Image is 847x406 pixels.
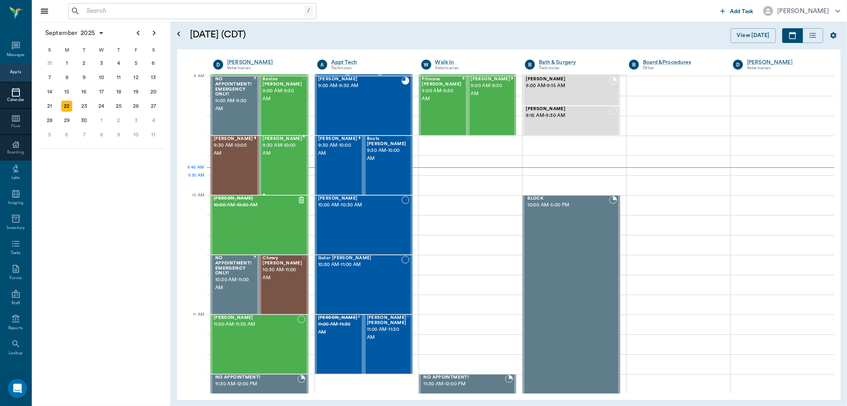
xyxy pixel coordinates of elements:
[318,77,401,82] span: [PERSON_NAME]
[539,58,617,66] a: Bath & Surgery
[315,76,413,136] div: READY_TO_CHECKOUT, 9:00 AM - 9:30 AM
[262,256,302,266] span: Chewy [PERSON_NAME]
[214,201,297,209] span: 10:00 AM - 10:30 AM
[643,58,721,66] div: Board &Procedures
[318,82,401,90] span: 9:00 AM - 9:30 AM
[331,58,409,66] a: Appt Tech
[44,27,79,39] span: September
[145,44,162,56] div: S
[421,60,431,70] div: W
[523,106,620,136] div: NOT_CONFIRMED, 9:15 AM - 9:30 AM
[367,147,407,163] span: 9:30 AM - 10:00 AM
[262,136,302,142] span: [PERSON_NAME]
[174,19,183,49] button: Open calendar
[183,191,204,211] div: 10 AM
[131,86,142,97] div: Friday, September 19, 2025
[747,58,825,66] a: [PERSON_NAME]
[44,115,55,126] div: Sunday, September 28, 2025
[318,142,358,157] span: 9:30 AM - 10:00 AM
[422,77,462,87] span: Princess [PERSON_NAME]
[61,101,72,112] div: Today, Monday, September 22, 2025
[262,142,302,157] span: 9:30 AM - 10:00 AM
[424,380,505,388] span: 11:30 AM - 12:00 PM
[79,129,90,140] div: Tuesday, October 7, 2025
[148,58,159,69] div: Saturday, September 6, 2025
[526,107,609,112] span: [PERSON_NAME]
[643,65,721,72] div: Other
[210,315,309,374] div: NOT_CONFIRMED, 11:00 AM - 11:30 AM
[331,65,409,72] div: Technician
[318,261,401,269] span: 10:30 AM - 11:00 AM
[79,115,90,126] div: Tuesday, September 30, 2025
[83,6,304,17] input: Search
[757,4,847,18] button: [PERSON_NAME]
[96,129,107,140] div: Wednesday, October 8, 2025
[210,76,259,136] div: BOOKED, 9:00 AM - 9:30 AM
[733,60,743,70] div: D
[215,256,253,276] span: NO APPOINTMENT! EMERGENCY ONLY!
[468,76,517,136] div: CHECKED_IN, 9:00 AM - 9:30 AM
[527,201,609,209] span: 10:00 AM - 5:00 PM
[318,136,358,142] span: [PERSON_NAME]
[10,69,21,75] div: Appts
[527,196,609,201] span: BLOCK
[110,44,127,56] div: T
[422,87,462,103] span: 9:00 AM - 9:30 AM
[315,195,413,255] div: NOT_CONFIRMED, 10:00 AM - 10:30 AM
[146,25,162,41] button: Next page
[367,315,407,326] span: [PERSON_NAME] [PERSON_NAME]
[190,28,398,41] h5: [DATE] (CDT)
[304,6,313,16] div: /
[539,65,617,72] div: Technician
[93,44,110,56] div: W
[526,82,609,90] span: 9:00 AM - 9:15 AM
[131,101,142,112] div: Friday, September 26, 2025
[8,325,23,331] div: Reports
[7,225,25,231] div: Inventory
[215,380,297,388] span: 11:30 AM - 12:00 PM
[318,321,358,336] span: 11:00 AM - 11:30 AM
[131,129,142,140] div: Friday, October 10, 2025
[61,86,72,97] div: Monday, September 15, 2025
[215,375,297,380] span: NO APPOINTMENT!
[259,136,308,195] div: NOT_CONFIRMED, 9:30 AM - 10:00 AM
[747,65,825,72] div: Veterinarian
[113,86,124,97] div: Thursday, September 18, 2025
[215,77,253,97] span: NO APPOINTMENT! EMERGENCY ONLY!
[79,58,90,69] div: Tuesday, September 2, 2025
[435,65,513,72] div: Veterinarian
[318,201,401,209] span: 10:00 AM - 10:30 AM
[44,101,55,112] div: Sunday, September 21, 2025
[44,129,55,140] div: Sunday, October 5, 2025
[148,86,159,97] div: Saturday, September 20, 2025
[315,255,413,315] div: NOT_CONFIRMED, 10:30 AM - 11:00 AM
[210,255,259,315] div: BOOKED, 10:30 AM - 11:00 AM
[12,300,20,306] div: Staff
[12,175,20,181] div: Labs
[717,4,757,18] button: Add Task
[367,326,407,342] span: 11:00 AM - 11:30 AM
[148,72,159,83] div: Saturday, September 13, 2025
[227,58,305,66] a: [PERSON_NAME]
[58,44,76,56] div: M
[419,76,468,136] div: CHECKED_IN, 9:00 AM - 9:30 AM
[215,276,253,292] span: 10:30 AM - 11:00 AM
[8,379,27,398] div: Open Intercom Messenger
[210,195,309,255] div: CANCELED, 10:00 AM - 10:30 AM
[471,77,511,82] span: [PERSON_NAME]
[37,3,52,19] button: Close drawer
[44,72,55,83] div: Sunday, September 7, 2025
[61,115,72,126] div: Monday, September 29, 2025
[113,72,124,83] div: Thursday, September 11, 2025
[424,375,505,380] span: NO APPOINTMENT!
[317,60,327,70] div: A
[8,200,23,206] div: Imaging
[364,136,413,195] div: NOT_CONFIRMED, 9:30 AM - 10:00 AM
[127,44,145,56] div: F
[318,196,401,201] span: [PERSON_NAME]
[259,255,308,315] div: NOT_CONFIRMED, 10:30 AM - 11:00 AM
[41,44,58,56] div: S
